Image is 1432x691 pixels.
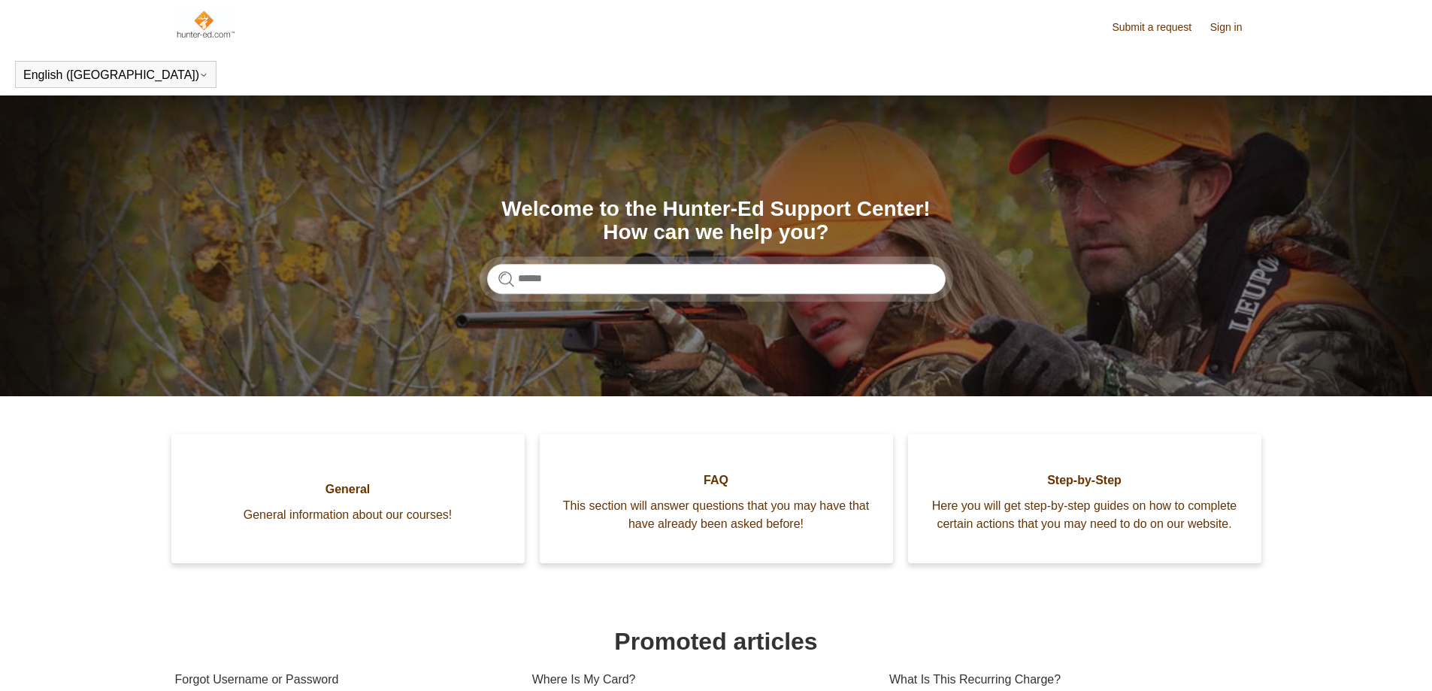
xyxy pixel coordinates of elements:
[1112,20,1206,35] a: Submit a request
[562,471,870,489] span: FAQ
[540,434,893,563] a: FAQ This section will answer questions that you may have that have already been asked before!
[23,68,208,82] button: English ([GEOGRAPHIC_DATA])
[1210,20,1258,35] a: Sign in
[487,198,946,244] h1: Welcome to the Hunter-Ed Support Center! How can we help you?
[908,434,1261,563] a: Step-by-Step Here you will get step-by-step guides on how to complete certain actions that you ma...
[175,9,236,39] img: Hunter-Ed Help Center home page
[931,497,1239,533] span: Here you will get step-by-step guides on how to complete certain actions that you may need to do ...
[562,497,870,533] span: This section will answer questions that you may have that have already been asked before!
[194,506,502,524] span: General information about our courses!
[487,264,946,294] input: Search
[194,480,502,499] span: General
[931,471,1239,489] span: Step-by-Step
[175,623,1258,659] h1: Promoted articles
[1335,641,1421,680] div: Chat Support
[171,434,525,563] a: General General information about our courses!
